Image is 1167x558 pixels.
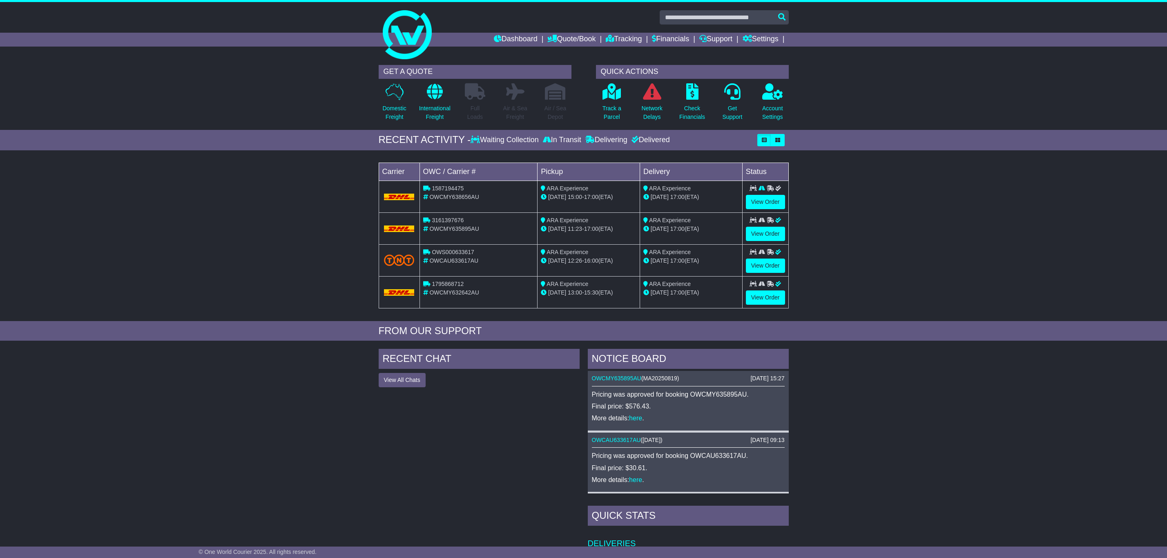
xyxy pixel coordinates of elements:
[419,163,538,181] td: OWC / Carrier #
[541,136,583,145] div: In Transit
[670,225,685,232] span: 17:00
[379,349,580,371] div: RECENT CHAT
[584,194,598,200] span: 17:00
[746,259,785,273] a: View Order
[541,288,636,297] div: - (ETA)
[592,452,785,460] p: Pricing was approved for booking OWCAU633617AU.
[588,506,789,528] div: Quick Stats
[384,225,415,232] img: DHL.png
[584,257,598,264] span: 16:00
[651,257,669,264] span: [DATE]
[384,194,415,200] img: DHL.png
[643,437,660,443] span: [DATE]
[649,217,691,223] span: ARA Experience
[568,289,582,296] span: 13:00
[379,163,419,181] td: Carrier
[379,325,789,337] div: FROM OUR SUPPORT
[592,464,785,472] p: Final price: $30.61.
[547,281,588,287] span: ARA Experience
[429,257,478,264] span: OWCAU633617AU
[465,104,485,121] p: Full Loads
[640,163,742,181] td: Delivery
[379,134,471,146] div: RECENT ACTIVITY -
[384,254,415,266] img: TNT_Domestic.png
[548,194,566,200] span: [DATE]
[643,257,739,265] div: (ETA)
[384,289,415,296] img: DHL.png
[541,193,636,201] div: - (ETA)
[592,437,785,444] div: ( )
[592,391,785,398] p: Pricing was approved for booking OWCMY635895AU.
[432,249,474,255] span: OWS000633617
[592,437,641,443] a: OWCAU633617AU
[568,225,582,232] span: 11:23
[429,194,479,200] span: OWCMY638656AU
[602,104,621,121] p: Track a Parcel
[382,83,406,126] a: DomesticFreight
[651,194,669,200] span: [DATE]
[568,194,582,200] span: 15:00
[548,225,566,232] span: [DATE]
[652,33,689,47] a: Financials
[750,437,784,444] div: [DATE] 09:13
[742,163,788,181] td: Status
[429,225,479,232] span: OWCMY635895AU
[429,289,479,296] span: OWCMY632642AU
[643,288,739,297] div: (ETA)
[544,104,567,121] p: Air / Sea Depot
[588,528,789,549] td: Deliveries
[494,33,538,47] a: Dashboard
[547,185,588,192] span: ARA Experience
[651,289,669,296] span: [DATE]
[583,136,629,145] div: Delivering
[592,476,785,484] p: More details: .
[592,402,785,410] p: Final price: $576.43.
[649,281,691,287] span: ARA Experience
[722,83,743,126] a: GetSupport
[199,549,317,555] span: © One World Courier 2025. All rights reserved.
[651,225,669,232] span: [DATE]
[547,33,596,47] a: Quote/Book
[596,65,789,79] div: QUICK ACTIONS
[592,375,785,382] div: ( )
[584,225,598,232] span: 17:00
[382,104,406,121] p: Domestic Freight
[547,217,588,223] span: ARA Experience
[592,414,785,422] p: More details: .
[679,83,705,126] a: CheckFinancials
[643,375,677,382] span: MA20250819
[432,185,464,192] span: 1587194475
[419,104,451,121] p: International Freight
[541,225,636,233] div: - (ETA)
[541,257,636,265] div: - (ETA)
[584,289,598,296] span: 15:30
[606,33,642,47] a: Tracking
[699,33,732,47] a: Support
[538,163,640,181] td: Pickup
[641,83,663,126] a: NetworkDelays
[643,193,739,201] div: (ETA)
[629,476,642,483] a: here
[649,249,691,255] span: ARA Experience
[548,289,566,296] span: [DATE]
[629,136,670,145] div: Delivered
[432,217,464,223] span: 3161397676
[629,415,642,422] a: here
[379,65,571,79] div: GET A QUOTE
[762,83,783,126] a: AccountSettings
[592,375,641,382] a: OWCMY635895AU
[670,194,685,200] span: 17:00
[503,104,527,121] p: Air & Sea Freight
[670,289,685,296] span: 17:00
[641,104,662,121] p: Network Delays
[746,195,785,209] a: View Order
[568,257,582,264] span: 12:26
[548,257,566,264] span: [DATE]
[746,227,785,241] a: View Order
[588,349,789,371] div: NOTICE BOARD
[379,373,426,387] button: View All Chats
[419,83,451,126] a: InternationalFreight
[743,33,779,47] a: Settings
[670,257,685,264] span: 17:00
[649,185,691,192] span: ARA Experience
